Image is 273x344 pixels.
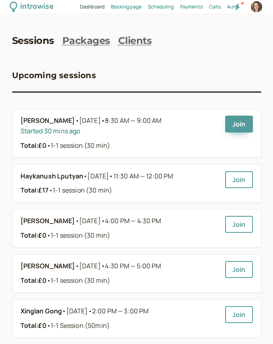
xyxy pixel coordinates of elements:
span: [DATE] [87,171,173,182]
span: 4:00 PM — 4:30 PM [105,216,161,225]
a: [PERSON_NAME]•[DATE]•4:30 PM — 5:00 PMTotal:£0•1-1 session (30 min) [21,261,219,286]
span: • [47,276,51,285]
a: Join [225,116,253,133]
span: 2:00 PM — 3:00 PM [92,307,149,315]
span: • [88,307,92,315]
strong: Total: £17 [21,186,49,195]
span: 1-1 Session (50min) [47,321,110,330]
a: Payments [180,3,203,10]
span: 1-1 session (30 min) [49,186,112,195]
span: • [75,216,79,226]
a: Join [225,216,253,233]
b: [PERSON_NAME] [21,216,75,226]
a: [PERSON_NAME]•[DATE]•4:00 PM — 4:30 PMTotal:£0•1-1 session (30 min) [21,216,219,241]
a: Calls [209,3,221,10]
a: Join [225,306,253,323]
a: Booking page [111,3,142,10]
span: 11:30 AM — 12:00 PM [113,172,173,180]
a: [PERSON_NAME]•[DATE]•8:30 AM — 9:00 AMStarted 30 mins agoTotal:£0•1-1 session (30 min) [21,116,219,151]
a: Haykanush Lputyan•[DATE]•11:30 AM — 12:00 PMTotal:£17•1-1 session (30 min) [21,171,219,196]
span: [DATE] [79,216,161,226]
a: introwise [10,1,53,13]
div: introwise [20,1,53,13]
span: • [47,231,51,240]
b: [PERSON_NAME] [21,116,75,126]
h3: Upcoming sessions [12,69,96,82]
a: Join [225,171,253,188]
span: 1-1 session (30 min) [47,276,110,285]
span: • [47,141,51,150]
strong: Total: £0 [21,321,47,330]
span: 8:30 AM — 9:00 AM [105,116,162,125]
strong: Total: £0 [21,141,47,150]
b: Xinglan Gong [21,306,62,317]
div: Started 30 mins ago [21,126,219,137]
a: Packages [62,35,110,47]
span: • [47,321,51,330]
span: • [101,261,105,270]
span: • [62,306,66,317]
a: Xinglan Gong•[DATE]•2:00 PM — 3:00 PMTotal:£0•1-1 Session (50min) [21,306,219,331]
b: [PERSON_NAME] [21,261,75,271]
span: • [83,171,87,182]
iframe: Chat Widget [233,305,273,344]
span: [DATE] [79,116,162,126]
span: 1-1 session (30 min) [47,141,110,150]
span: [DATE] [66,306,149,317]
span: • [109,172,113,180]
a: Sessions [12,35,54,47]
span: • [101,116,105,125]
a: Dashboard [80,3,105,10]
b: Haykanush Lputyan [21,171,84,182]
span: [DATE] [79,261,161,271]
strong: Total: £0 [21,276,47,285]
span: 1-1 session (30 min) [47,231,110,240]
a: Scheduling [148,3,174,10]
a: Clients [118,35,152,47]
a: Join [225,261,253,278]
strong: Total: £0 [21,231,47,240]
span: • [101,216,105,225]
span: 4:30 PM — 5:00 PM [105,261,161,270]
span: • [75,261,79,271]
span: • [75,116,79,126]
a: Automation [227,3,255,10]
span: • [49,186,53,195]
